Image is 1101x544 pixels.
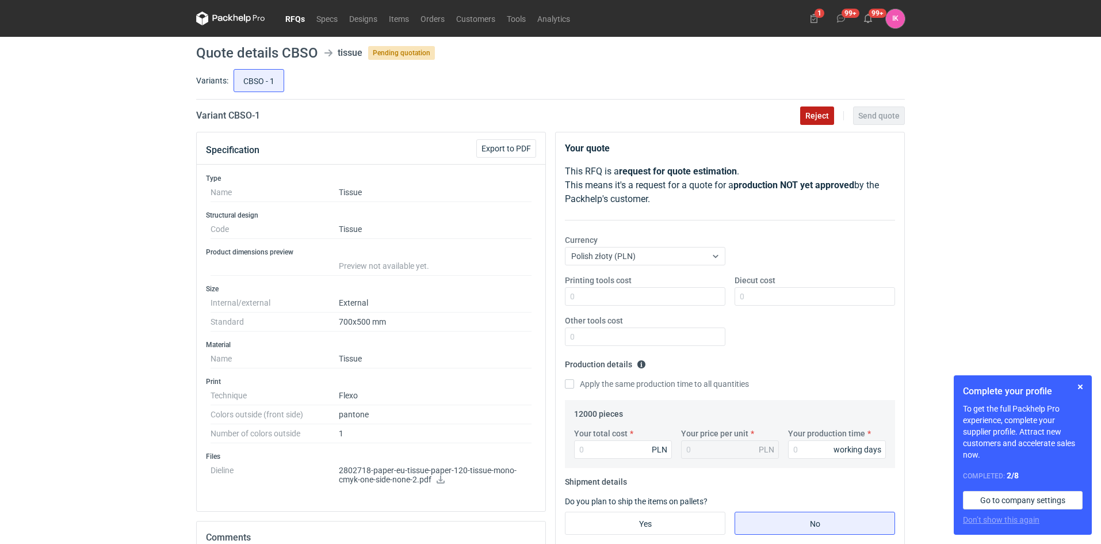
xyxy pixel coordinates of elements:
dd: External [339,294,532,313]
label: Diecut cost [735,275,775,286]
a: Customers [450,12,501,25]
label: Apply the same production time to all quantities [565,378,749,390]
span: Reject [805,112,829,120]
span: Polish złoty (PLN) [571,252,636,261]
dd: pantone [339,405,532,424]
label: Variants: [196,75,228,86]
a: Designs [343,12,383,25]
strong: production NOT yet approved [733,180,854,191]
legend: Production details [565,355,646,369]
h3: Size [206,284,536,294]
div: PLN [759,444,774,455]
strong: Your quote [565,143,610,154]
p: This RFQ is a . This means it's a request for a quote for a by the Packhelp's customer. [565,165,895,206]
a: Analytics [532,12,576,25]
dd: 1 [339,424,532,443]
button: 99+ [832,9,850,28]
h1: Quote details CBSO [196,46,318,60]
dd: Tissue [339,183,532,202]
label: Your total cost [574,428,628,439]
label: No [735,512,895,535]
label: Do you plan to ship the items on pallets? [565,497,708,506]
label: Other tools cost [565,315,623,326]
dt: Colors outside (front side) [211,405,339,424]
label: Your price per unit [681,428,748,439]
dt: Name [211,349,339,368]
p: 2802718-paper-eu-tissue-paper-120-tissue-mono-cmyk-one-side-none-2.pdf [339,466,532,485]
a: Orders [415,12,450,25]
input: 0 [788,440,886,459]
h3: Structural design [206,211,536,220]
input: 0 [565,328,725,346]
button: Export to PDF [476,139,536,158]
button: Skip for now [1073,380,1087,394]
label: Yes [565,512,725,535]
button: Don’t show this again [963,514,1039,526]
dt: Internal/external [211,294,339,313]
svg: Packhelp Pro [196,12,265,25]
div: Completed: [963,470,1083,482]
strong: request for quote estimation [619,166,737,177]
dd: Flexo [339,386,532,405]
label: CBSO - 1 [234,69,284,92]
input: 0 [565,287,725,306]
p: To get the full Packhelp Pro experience, complete your supplier profile. Attract new customers an... [963,403,1083,461]
dt: Number of colors outside [211,424,339,443]
button: 99+ [859,9,877,28]
span: Export to PDF [481,144,531,153]
span: Send quote [858,112,900,120]
label: Printing tools cost [565,275,632,286]
legend: Shipment details [565,473,627,486]
dt: Name [211,183,339,202]
a: Specs [311,12,343,25]
button: Specification [206,136,259,164]
dt: Technique [211,386,339,405]
dd: 700x500 mm [339,313,532,332]
label: Your production time [788,428,865,439]
div: Izabela Kurasiewicz [886,9,905,28]
h1: Complete your profile [963,385,1083,398]
input: 0 [574,440,672,459]
input: 0 [735,287,895,306]
a: Go to company settings [963,491,1083,509]
a: Items [383,12,415,25]
button: Send quote [853,106,905,125]
h3: Files [206,452,536,461]
a: Tools [501,12,532,25]
dt: Code [211,220,339,239]
h3: Type [206,174,536,183]
dd: Tissue [339,220,532,239]
button: IK [886,9,905,28]
h3: Print [206,377,536,386]
legend: 12000 pieces [574,405,623,419]
dd: Tissue [339,349,532,368]
label: Currency [565,234,598,246]
a: RFQs [280,12,311,25]
span: Preview not available yet. [339,261,429,271]
span: Pending quotation [368,46,435,60]
strong: 2 / 8 [1007,471,1019,480]
dt: Standard [211,313,339,332]
div: tissue [338,46,362,60]
button: 1 [805,9,823,28]
h2: Variant CBSO - 1 [196,109,260,123]
button: Reject [800,106,834,125]
div: PLN [652,444,667,455]
dt: Dieline [211,461,339,493]
h3: Product dimensions preview [206,248,536,257]
div: working days [834,444,881,455]
h3: Material [206,340,536,349]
